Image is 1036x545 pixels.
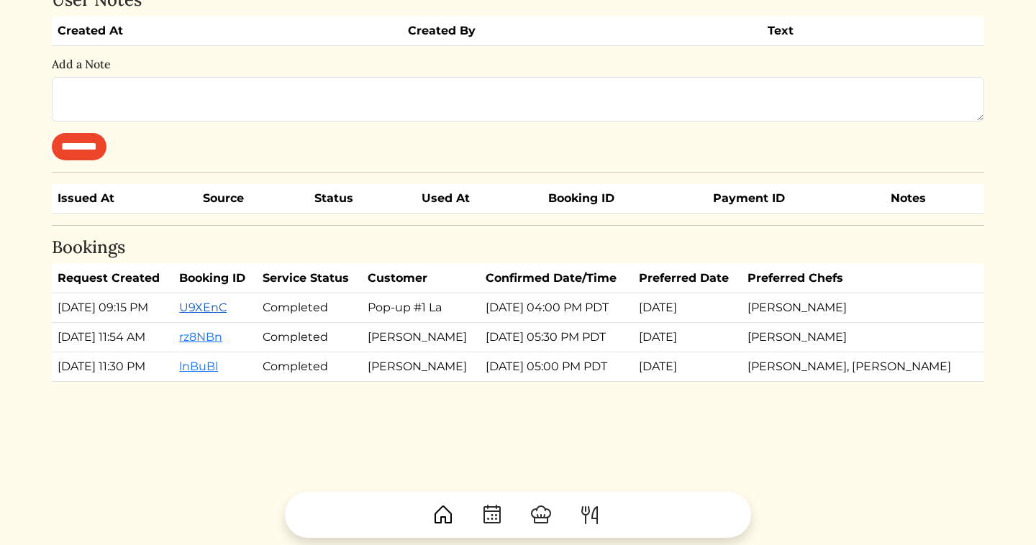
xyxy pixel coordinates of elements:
img: CalendarDots-5bcf9d9080389f2a281d69619e1c85352834be518fbc73d9501aef674afc0d57.svg [481,503,504,526]
th: Preferred Date [633,264,742,293]
td: [DATE] 11:54 AM [52,322,173,352]
th: Request Created [52,264,173,293]
img: House-9bf13187bcbb5817f509fe5e7408150f90897510c4275e13d0d5fca38e0b5951.svg [432,503,455,526]
td: Completed [257,293,362,322]
td: [DATE] 09:15 PM [52,293,173,322]
th: Used At [416,184,542,214]
th: Status [309,184,416,214]
th: Source [197,184,309,214]
a: U9XEnC [179,301,227,314]
th: Booking ID [173,264,257,293]
td: Completed [257,352,362,381]
td: [PERSON_NAME] [742,322,972,352]
td: Completed [257,322,362,352]
td: [DATE] 05:30 PM PDT [480,322,632,352]
th: Issued At [52,184,197,214]
td: [PERSON_NAME] [362,322,481,352]
th: Booking ID [542,184,707,214]
td: [PERSON_NAME], [PERSON_NAME] [742,352,972,381]
a: lnBuBl [179,359,218,373]
td: [DATE] [633,293,742,322]
td: [PERSON_NAME] [742,293,972,322]
img: ChefHat-a374fb509e4f37eb0702ca99f5f64f3b6956810f32a249b33092029f8484b388.svg [530,503,553,526]
td: [DATE] [633,322,742,352]
th: Confirmed Date/Time [480,264,632,293]
th: Text [762,17,932,46]
th: Created At [52,17,402,46]
img: ForkKnife-55491504ffdb50bab0c1e09e7649658475375261d09fd45db06cec23bce548bf.svg [578,503,601,526]
td: [PERSON_NAME] [362,352,481,381]
th: Created By [402,17,762,46]
h4: Bookings [52,237,984,258]
td: [DATE] 05:00 PM PDT [480,352,632,381]
td: Pop-up #1 La [362,293,481,322]
th: Service Status [257,264,362,293]
th: Payment ID [707,184,884,214]
th: Notes [885,184,984,214]
td: [DATE] 04:00 PM PDT [480,293,632,322]
td: [DATE] [633,352,742,381]
a: rz8NBn [179,330,222,344]
th: Preferred Chefs [742,264,972,293]
h6: Add a Note [52,58,984,71]
th: Customer [362,264,481,293]
td: [DATE] 11:30 PM [52,352,173,381]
